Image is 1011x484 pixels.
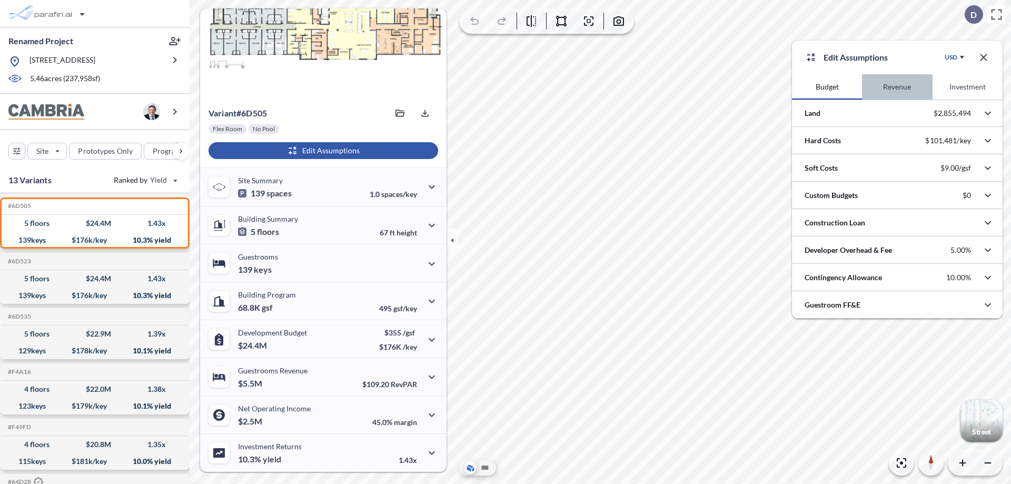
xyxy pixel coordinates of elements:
button: Revenue [862,74,932,100]
button: Investment [933,74,1003,100]
p: Hard Costs [805,135,841,146]
span: keys [254,264,272,275]
p: Renamed Project [8,35,73,47]
p: Land [805,108,820,118]
p: Guestrooms Revenue [238,366,308,375]
p: Construction Loan [805,218,865,228]
p: Program [153,146,182,156]
button: Budget [792,74,862,100]
p: $24.4M [238,340,269,351]
p: $109.20 [362,380,417,389]
span: height [397,228,417,237]
button: Aerial View [464,461,477,474]
p: Flex Room [213,125,242,133]
img: user logo [143,103,160,120]
p: Soft Costs [805,163,838,173]
p: $176K [379,342,417,351]
p: Building Summary [238,214,298,223]
span: spaces/key [381,190,417,199]
p: 1.43x [399,456,417,465]
h5: Click to copy the code [6,423,31,431]
div: USD [945,53,957,62]
span: Variant [209,108,236,118]
span: spaces [266,188,292,199]
p: No Pool [253,125,275,133]
p: Guestrooms [238,252,278,261]
p: Building Program [238,290,296,299]
p: 495 [379,304,417,313]
p: Net Operating Income [238,404,311,413]
span: Yield [150,175,167,185]
p: Site Summary [238,176,283,185]
p: $2.5M [238,416,264,427]
p: Prototypes Only [78,146,133,156]
span: floors [257,226,279,237]
p: 45.0% [372,418,417,427]
p: 5 [238,226,279,237]
p: # 6d505 [209,108,267,118]
p: Contingency Allowance [805,272,882,283]
p: Investment Returns [238,442,302,451]
h5: Click to copy the code [6,258,31,265]
p: Guestroom FF&E [805,300,860,310]
p: $5.5M [238,378,264,389]
p: 67 [380,228,417,237]
p: 10.3% [238,454,281,465]
button: Prototypes Only [69,143,142,160]
span: /gsf [403,328,415,337]
p: Edit Assumptions [824,51,888,64]
p: 139 [238,264,272,275]
p: D [970,10,977,19]
p: Developer Overhead & Fee [805,245,892,255]
span: /key [403,342,417,351]
p: Development Budget [238,328,307,337]
span: ft [390,228,395,237]
button: Edit Assumptions [209,142,438,159]
p: Street [972,428,991,436]
p: 10.00% [946,273,971,282]
button: Site Plan [479,461,491,474]
h5: Click to copy the code [6,313,31,320]
p: Site [36,146,48,156]
button: Site [27,143,67,160]
p: $101,481/key [925,136,971,145]
p: Custom Budgets [805,190,858,201]
h5: Click to copy the code [6,368,31,376]
span: yield [263,454,281,465]
span: gsf/key [393,304,417,313]
span: RevPAR [391,380,417,389]
p: $355 [379,328,417,337]
p: 68.8K [238,302,273,313]
p: $9.00/gsf [940,163,971,173]
p: 13 Variants [8,174,52,186]
span: margin [394,418,417,427]
p: 1.0 [370,190,417,199]
button: Switcher ImageStreet [960,400,1003,442]
button: Program [144,143,201,160]
img: Switcher Image [960,400,1003,442]
p: 5.00% [950,245,971,255]
p: $2,855,494 [934,108,971,118]
span: gsf [262,302,273,313]
p: 5.46 acres ( 237,958 sf) [30,73,100,85]
p: $0 [963,191,971,200]
img: BrandImage [8,104,84,120]
button: Ranked by Yield [105,172,184,189]
p: [STREET_ADDRESS] [29,55,95,68]
h5: Click to copy the code [6,202,31,210]
p: 139 [238,188,292,199]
